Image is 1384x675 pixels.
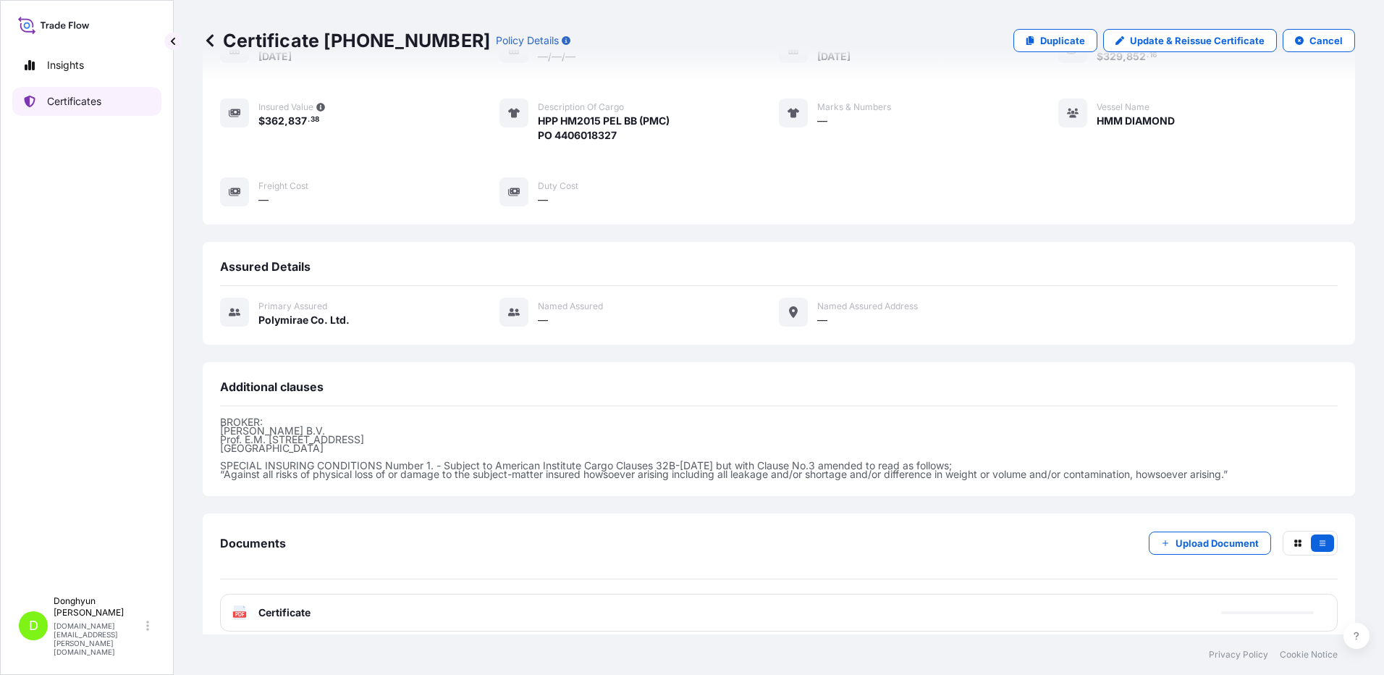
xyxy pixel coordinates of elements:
[538,180,578,192] span: Duty Cost
[1103,29,1277,52] a: Update & Reissue Certificate
[258,193,269,207] span: —
[1149,532,1271,555] button: Upload Document
[54,595,143,619] p: Donghyun [PERSON_NAME]
[12,51,161,80] a: Insights
[258,313,350,327] span: Polymirae Co. Ltd.
[311,117,319,122] span: 38
[29,619,38,633] span: D
[1280,649,1338,661] a: Cookie Notice
[220,380,324,394] span: Additional clauses
[817,313,827,327] span: —
[288,116,307,126] span: 837
[203,29,490,52] p: Certificate [PHONE_NUMBER]
[538,193,548,207] span: —
[1013,29,1097,52] a: Duplicate
[258,605,311,620] span: Certificate
[258,116,265,126] span: $
[284,116,288,126] span: ,
[538,301,603,312] span: Named Assured
[235,612,245,617] text: PDF
[220,259,311,274] span: Assured Details
[1283,29,1355,52] button: Cancel
[54,621,143,656] p: [DOMAIN_NAME][EMAIL_ADDRESS][PERSON_NAME][DOMAIN_NAME]
[1309,33,1343,48] p: Cancel
[220,536,286,550] span: Documents
[817,114,827,128] span: —
[220,418,1338,479] p: BROKER: [PERSON_NAME] B.V. Prof. E.M. [STREET_ADDRESS] [GEOGRAPHIC_DATA] SPECIAL INSURING CONDITI...
[1040,33,1085,48] p: Duplicate
[258,301,327,312] span: Primary assured
[538,313,548,327] span: —
[817,301,918,312] span: Named Assured Address
[1130,33,1265,48] p: Update & Reissue Certificate
[1097,114,1175,128] span: HMM DIAMOND
[308,117,310,122] span: .
[538,114,670,143] span: HPP HM2015 PEL BB (PMC) PO 4406018327
[1176,536,1259,550] p: Upload Document
[265,116,284,126] span: 362
[1209,649,1268,661] a: Privacy Policy
[817,101,891,113] span: Marks & Numbers
[258,101,313,113] span: Insured Value
[47,94,101,109] p: Certificates
[538,101,624,113] span: Description of cargo
[1097,101,1149,113] span: Vessel Name
[258,180,308,192] span: Freight Cost
[496,33,559,48] p: Policy Details
[47,58,84,72] p: Insights
[12,87,161,116] a: Certificates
